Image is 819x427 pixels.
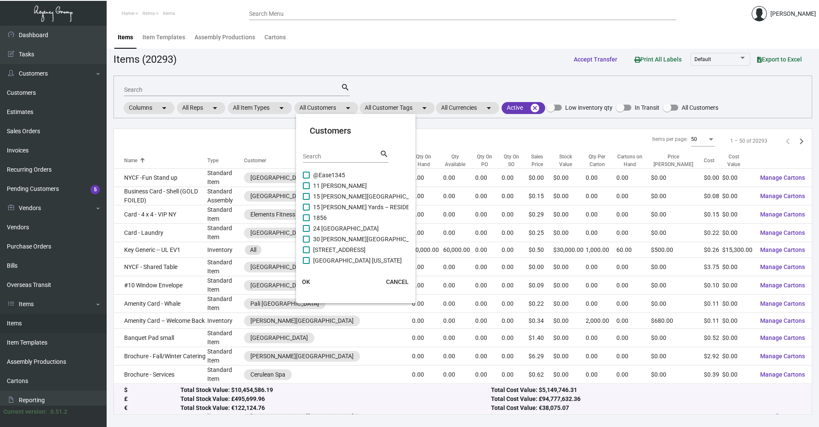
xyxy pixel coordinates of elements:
[313,213,327,223] span: 1856
[50,407,67,416] div: 0.51.2
[379,274,415,290] button: CANCEL
[293,274,320,290] button: OK
[313,223,379,234] span: 24 [GEOGRAPHIC_DATA]
[386,278,409,285] span: CANCEL
[313,191,465,202] span: 15 [PERSON_NAME][GEOGRAPHIC_DATA] – RESIDENCES
[380,149,389,159] mat-icon: search
[302,278,310,285] span: OK
[313,170,345,180] span: @Ease1345
[313,202,450,212] span: 15 [PERSON_NAME] Yards – RESIDENCES - Inactive
[3,407,47,416] div: Current version:
[313,234,459,244] span: 30 [PERSON_NAME][GEOGRAPHIC_DATA] - Residences
[310,124,402,137] mat-card-title: Customers
[313,245,366,255] span: [STREET_ADDRESS]
[313,181,367,191] span: 11 [PERSON_NAME]
[313,255,402,266] span: [GEOGRAPHIC_DATA] [US_STATE]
